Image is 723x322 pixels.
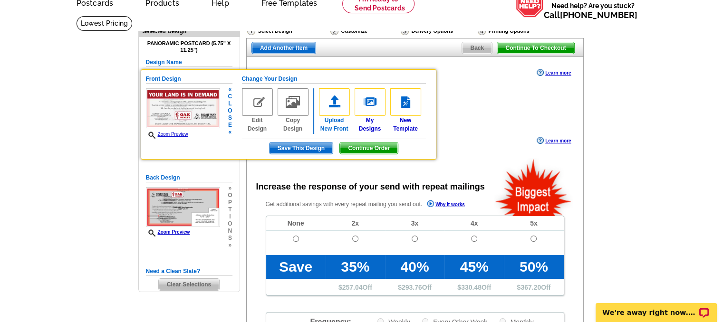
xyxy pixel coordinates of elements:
img: new-template.gif [390,88,421,116]
h5: Change Your Design [242,75,426,84]
span: p [228,199,232,206]
div: Increase the response of your send with repeat mailings [256,180,485,193]
a: Zoom Preview [146,132,188,137]
span: i [228,213,232,220]
span: 367.20 [521,284,541,291]
td: 40% [385,255,444,279]
a: Add Another Item [251,42,316,54]
span: Need help? Are you stuck? [544,1,642,20]
div: Customize [329,26,400,36]
span: » [228,242,232,249]
td: $ Off [444,279,504,295]
span: s [228,235,232,242]
a: Why it works [427,200,465,210]
img: copy-design-no.gif [278,88,308,116]
button: Save This Design [269,142,333,154]
a: [PHONE_NUMBER] [560,10,637,20]
span: 257.04 [342,284,363,291]
p: Get additional savings with every repeat mailing you send out. [266,199,485,210]
a: MyDesigns [355,88,386,133]
td: 45% [444,255,504,279]
div: Confirm your printing options [256,68,377,81]
h5: Design Name [146,58,232,67]
td: 35% [326,255,385,279]
h5: Need a Clean Slate? [146,267,232,276]
span: Continue Order [340,142,398,154]
td: $ Off [326,279,385,295]
td: 50% [504,255,563,279]
button: Continue Order [339,142,398,154]
h5: Back Design [146,173,232,182]
img: Delivery Options [401,27,409,35]
a: Edit Design [242,88,273,133]
span: Clear Selections [159,279,219,290]
span: l [228,100,232,107]
span: 293.76 [402,284,422,291]
span: Back [462,42,492,54]
h4: Panoramic Postcard (5.75" x 11.25") [146,40,232,53]
div: Select Design [246,26,329,38]
td: 4x [444,216,504,231]
a: Learn more [537,137,571,144]
a: Back [462,42,492,54]
span: t [228,206,232,213]
iframe: LiveChat chat widget [589,292,723,322]
img: my-designs.gif [355,88,386,116]
td: 3x [385,216,444,231]
div: Printing Options [477,26,560,38]
td: $ Off [385,279,444,295]
img: small-thumb.jpg [146,187,220,227]
span: Continue To Checkout [497,42,574,54]
span: o [228,107,232,114]
span: o [228,220,232,227]
span: Add Another Item [252,42,316,54]
span: « [228,86,232,93]
td: None [266,216,326,231]
span: s [228,114,232,122]
a: Copy Design [278,88,308,133]
div: Delivery Options [400,26,477,38]
h5: Front Design [146,75,232,84]
span: Call [544,10,637,20]
span: « [228,129,232,136]
img: biggestImpact.png [494,158,573,216]
a: NewTemplate [390,88,421,133]
span: » [228,185,232,192]
span: e [228,122,232,129]
a: Learn more [537,69,571,76]
img: Customize [330,27,338,35]
img: Printing Options & Summary [478,27,486,35]
span: o [228,192,232,199]
img: small-thumb.jpg [146,88,220,128]
a: Zoom Preview [146,229,190,235]
a: UploadNew Front [319,88,350,133]
div: Selected Design [139,27,240,36]
span: 330.48 [461,284,482,291]
span: c [228,93,232,100]
img: upload-front.gif [319,88,350,116]
td: $ Off [504,279,563,295]
td: 2x [326,216,385,231]
img: edit-design-no.gif [242,88,273,116]
img: Select Design [247,27,255,35]
span: n [228,227,232,235]
td: 5x [504,216,563,231]
span: Save This Design [270,142,333,154]
td: Save [266,255,326,279]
